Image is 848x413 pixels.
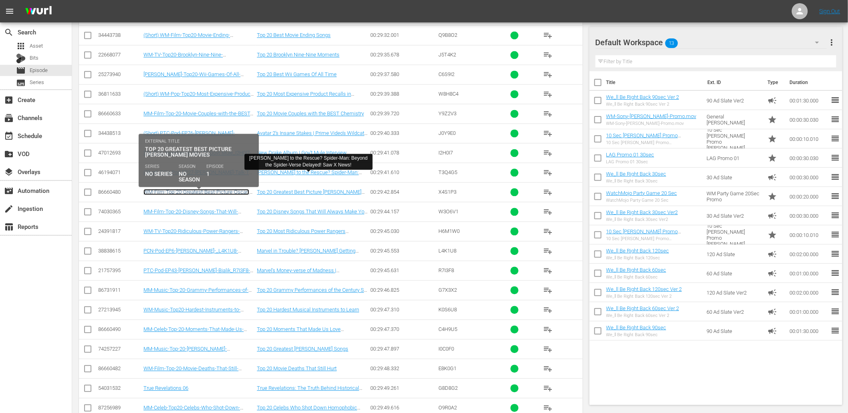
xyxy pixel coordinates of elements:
[665,35,678,52] span: 13
[827,33,836,52] button: more_vert
[704,187,765,206] td: WM Party Game 20Sec Promo
[767,96,777,105] span: Ad
[4,204,14,214] span: Ingestion
[538,182,557,202] button: playlist_add
[830,95,840,105] span: reorder
[438,248,456,254] span: L4K1U8
[98,130,141,136] div: 34438513
[543,50,553,60] span: playlist_add
[786,129,830,148] td: 00:00:10.010
[438,385,458,391] span: G8D8G2
[704,321,765,341] td: 90 Ad Slate
[786,168,830,187] td: 00:00:30.000
[98,71,141,77] div: 25273940
[606,325,666,331] a: We_ll Be Right Back 90sec
[257,150,347,156] a: New Drake Album | Gov’t Mule Interview
[606,94,679,100] a: We_ll Be Right Back 90sec Ver 2
[98,209,141,215] div: 74030365
[16,66,26,75] span: Episode
[438,130,456,136] span: J0Y9E0
[257,307,359,313] a: Top 20 Hardest Musical Instruments to Learn
[143,209,241,221] a: MM-Film-Top-20-Disney-Songs-That-Will-Always-Make-You-Smile_W3O6V1
[543,30,553,40] span: playlist_add
[606,132,681,144] a: 10 Sec [PERSON_NAME] Promo [PERSON_NAME]
[143,169,253,181] a: (Short) PCN-Pod-EP27-[PERSON_NAME]-Talk-To-Me_T3Q4G5-EN_VIDEO.mp4
[438,326,457,332] span: C4H9U5
[370,267,436,273] div: 00:29:45.631
[704,110,765,129] td: General [PERSON_NAME]
[538,84,557,104] button: playlist_add
[543,128,553,138] span: playlist_add
[786,110,830,129] td: 00:00:30.030
[703,71,763,94] th: Ext. ID
[19,2,58,21] img: ans4CAIJ8jUAAAAAAAAAAAAAAAAAAAAAAAAgQb4GAAAAAAAAAAAAAAAAAAAAAAAAJMjXAAAAAAAAAAAAAAAAAAAAAAAAgAT5G...
[4,95,14,105] span: Create
[543,266,553,275] span: playlist_add
[704,168,765,187] td: 30 Ad Slate
[767,211,777,221] span: Ad
[543,227,553,236] span: playlist_add
[538,320,557,339] button: playlist_add
[830,114,840,124] span: reorder
[143,130,238,142] a: (Short) PTC-Pod-EP76-[PERSON_NAME]-Wildcat_J0Y9E0-EN_VIDEO.mp4
[370,169,436,175] div: 00:29:41.610
[98,248,141,254] div: 38838615
[767,192,777,201] span: Promo
[786,245,830,264] td: 00:02:00.000
[16,78,26,88] span: Series
[438,110,456,116] span: Y9Z2V3
[767,153,777,163] span: Promo
[606,286,682,292] a: We_ll Be Right Back 120sec Ver 2
[786,206,830,225] td: 00:00:30.000
[786,321,830,341] td: 00:01:30.000
[830,326,840,335] span: reorder
[98,385,141,391] div: 54031532
[143,326,247,338] a: MM-Celeb-Top-20-Moments-That-Made-Us-Love-[PERSON_NAME]-Stan_C4H9U5
[543,207,553,217] span: playlist_add
[98,189,141,195] div: 86660480
[543,246,553,256] span: playlist_add
[786,225,830,245] td: 00:00:10.010
[830,268,840,278] span: reorder
[438,189,456,195] span: X4S1P3
[538,359,557,378] button: playlist_add
[767,288,777,297] span: Ad
[767,172,777,182] span: Ad
[257,110,364,116] a: Top 20 Movie Couples with the BEST Chemistry
[767,326,777,336] span: Ad
[830,153,840,162] span: reorder
[543,305,553,315] span: playlist_add
[438,209,458,215] span: W3O6V1
[98,365,141,371] div: 86660482
[830,211,840,220] span: reorder
[827,38,836,47] span: more_vert
[704,148,765,168] td: LAG Promo 01
[767,249,777,259] span: Ad
[370,71,436,77] div: 00:29:37.580
[538,202,557,221] button: playlist_add
[767,134,777,144] span: Promo
[438,365,456,371] span: E8K0G1
[143,91,254,103] a: (Short) WM-Pop-Top20-Most-Expensive-Product-Recalls-in-History_OTT.mov
[596,31,827,54] div: Default Workspace
[438,405,457,411] span: O9R0A2
[370,189,436,195] div: 00:29:42.854
[786,302,830,321] td: 00:01:00.000
[143,287,252,299] a: MM-Music-Top-20-Grammy-Performances-of-the-Century-So-Far_G7X3X2
[370,52,436,58] div: 00:29:35.678
[606,209,678,215] a: We_ll Be Right Back 30sec Ver2
[830,287,840,297] span: reorder
[16,54,26,63] div: Bits
[538,241,557,261] button: playlist_add
[763,71,785,94] th: Type
[30,54,38,62] span: Bits
[606,152,654,158] a: LAG Promo 01 30sec
[98,32,141,38] div: 34443738
[370,385,436,391] div: 00:29:49.261
[257,32,331,38] a: Top 20 Best Movie Ending Songs
[370,365,436,371] div: 00:29:48.332
[370,228,436,234] div: 00:29:45.030
[438,169,457,175] span: T3Q4G5
[438,52,456,58] span: J5T4K2
[606,159,654,164] div: LAG Promo 01 30sec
